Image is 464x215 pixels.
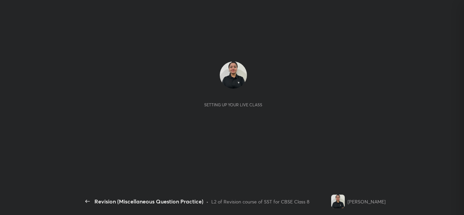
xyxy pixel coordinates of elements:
div: Revision (Miscellaneous Question Practice) [94,197,203,205]
div: L2 of Revision course of SST for CBSE Class 8 [211,198,309,205]
div: Setting up your live class [204,102,262,107]
div: [PERSON_NAME] [347,198,386,205]
img: 9c9979ef1da142f4afa1fece7efda588.jpg [331,195,345,208]
img: 9c9979ef1da142f4afa1fece7efda588.jpg [220,61,247,89]
div: • [206,198,209,205]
